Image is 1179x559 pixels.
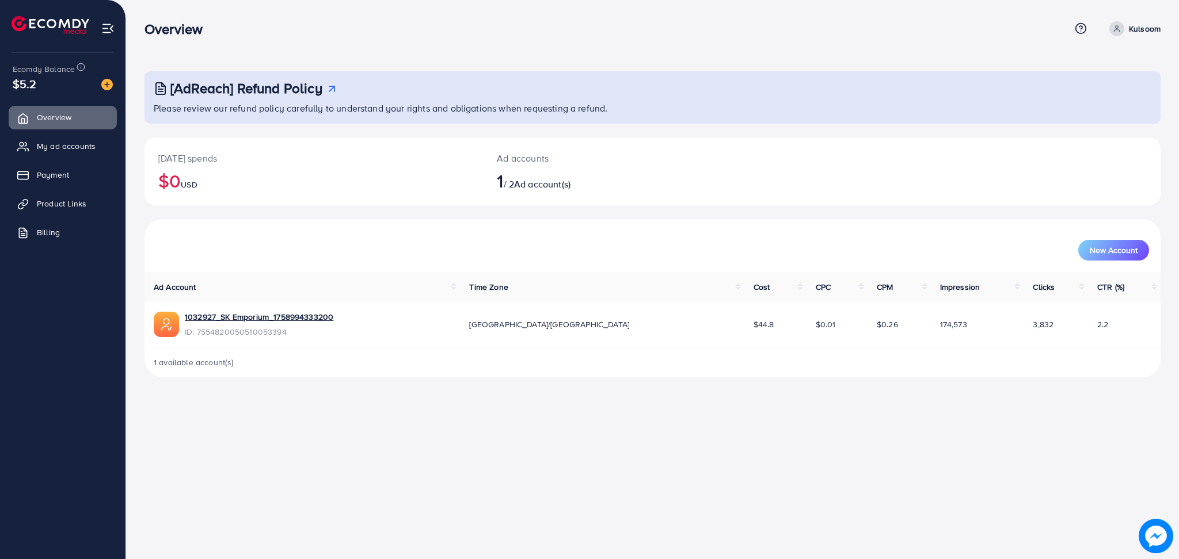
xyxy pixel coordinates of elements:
[754,281,770,293] span: Cost
[185,326,333,338] span: ID: 7554820050510053394
[1139,519,1173,553] img: image
[816,281,831,293] span: CPC
[154,312,179,337] img: ic-ads-acc.e4c84228.svg
[1097,319,1108,330] span: 2.2
[13,75,37,92] span: $5.2
[144,21,212,37] h3: Overview
[9,135,117,158] a: My ad accounts
[12,16,89,34] img: logo
[877,281,893,293] span: CPM
[497,151,723,165] p: Ad accounts
[9,192,117,215] a: Product Links
[497,170,723,192] h2: / 2
[940,281,980,293] span: Impression
[154,357,234,368] span: 1 available account(s)
[158,151,469,165] p: [DATE] spends
[514,178,571,190] span: Ad account(s)
[154,281,196,293] span: Ad Account
[170,80,322,97] h3: [AdReach] Refund Policy
[154,101,1154,115] p: Please review our refund policy carefully to understand your rights and obligations when requesti...
[37,140,96,152] span: My ad accounts
[101,22,115,35] img: menu
[940,319,967,330] span: 174,573
[9,106,117,129] a: Overview
[1033,281,1055,293] span: Clicks
[1090,246,1138,254] span: New Account
[181,179,197,190] span: USD
[13,63,75,75] span: Ecomdy Balance
[158,170,469,192] h2: $0
[497,167,503,194] span: 1
[9,221,117,244] a: Billing
[469,319,629,330] span: [GEOGRAPHIC_DATA]/[GEOGRAPHIC_DATA]
[816,319,836,330] span: $0.01
[877,319,898,330] span: $0.26
[37,227,60,238] span: Billing
[1105,21,1161,36] a: Kulsoom
[1129,22,1161,36] p: Kulsoom
[9,163,117,186] a: Payment
[469,281,508,293] span: Time Zone
[101,79,113,90] img: image
[37,112,71,123] span: Overview
[37,198,86,209] span: Product Links
[754,319,774,330] span: $44.8
[1078,240,1149,261] button: New Account
[185,311,333,323] a: 1032927_SK Emporium_1758994333200
[1033,319,1054,330] span: 3,832
[37,169,69,181] span: Payment
[1097,281,1124,293] span: CTR (%)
